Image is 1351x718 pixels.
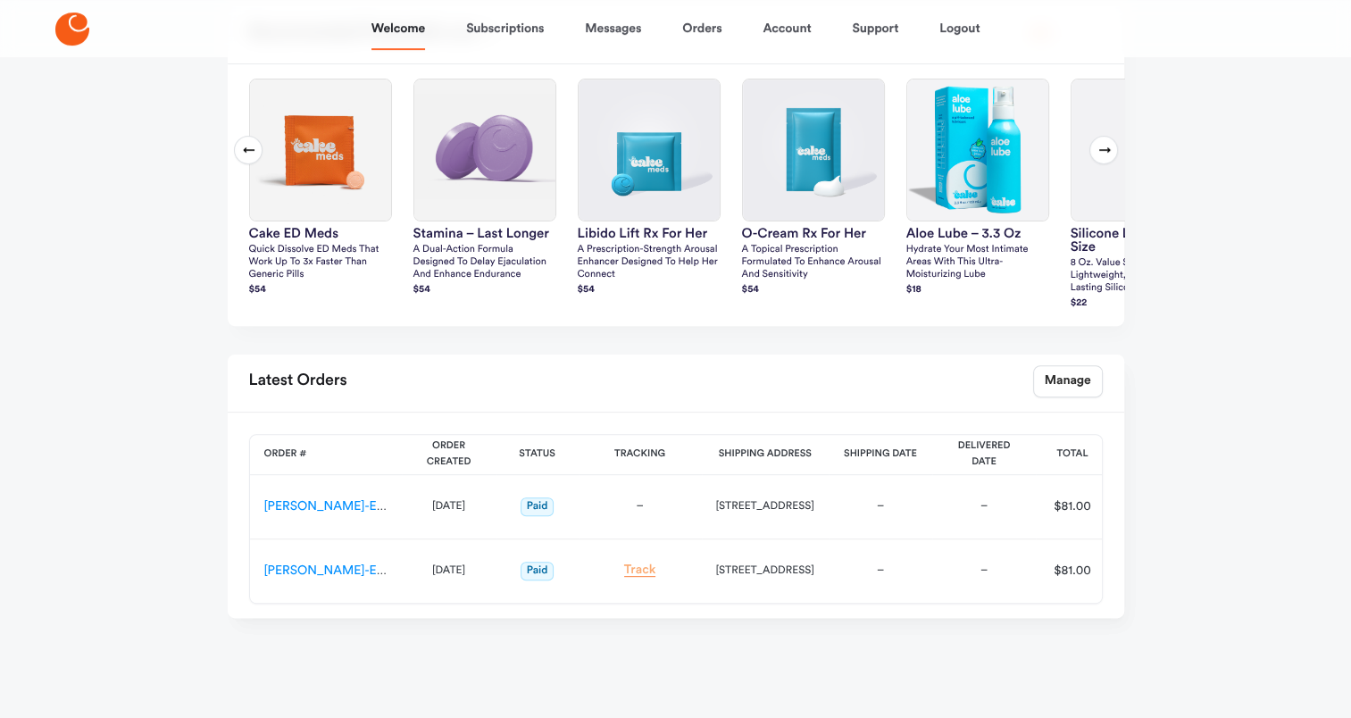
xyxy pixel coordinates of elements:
[249,227,392,240] h3: Cake ED Meds
[414,79,555,221] img: Stamina – Last Longer
[852,7,898,50] a: Support
[416,497,482,515] div: [DATE]
[496,435,579,475] th: Status
[682,7,721,50] a: Orders
[1042,497,1103,515] div: $81.00
[578,244,721,281] p: A prescription-strength arousal enhancer designed to help her connect
[1071,257,1213,295] p: 8 oz. Value size ultra lightweight, extremely long-lasting silicone formula
[702,435,829,475] th: Shipping Address
[249,285,266,295] strong: $ 54
[264,500,441,513] a: [PERSON_NAME]-ES-00161626
[521,497,555,516] span: Paid
[249,79,392,298] a: Cake ED MedsCake ED MedsQuick dissolve ED Meds that work up to 3x faster than generic pills$54
[743,79,884,221] img: O-Cream Rx for Her
[1071,298,1088,308] strong: $ 22
[906,227,1049,240] h3: Aloe Lube – 3.3 oz
[593,497,688,515] div: –
[829,435,932,475] th: Shipping Date
[1071,227,1213,254] h3: silicone lube – value size
[1036,435,1109,475] th: Total
[843,562,918,580] div: –
[371,7,425,50] a: Welcome
[402,435,496,475] th: Order Created
[413,285,430,295] strong: $ 54
[579,435,702,475] th: Tracking
[906,79,1049,298] a: Aloe Lube – 3.3 ozAloe Lube – 3.3 ozHydrate your most intimate areas with this ultra-moisturizing...
[939,7,980,50] a: Logout
[1071,79,1213,312] a: silicone lube – value sizesilicone lube – value size8 oz. Value size ultra lightweight, extremely...
[1042,562,1103,580] div: $81.00
[585,7,641,50] a: Messages
[249,365,347,397] h2: Latest Orders
[264,564,438,577] a: [PERSON_NAME]-ES-00161617
[413,79,556,298] a: Stamina – Last LongerStamina – Last LongerA dual-action formula designed to delay ejaculation and...
[907,79,1048,221] img: Aloe Lube – 3.3 oz
[716,562,814,580] div: [STREET_ADDRESS]
[947,497,1022,515] div: –
[906,285,922,295] strong: $ 18
[249,244,392,281] p: Quick dissolve ED Meds that work up to 3x faster than generic pills
[906,244,1049,281] p: Hydrate your most intimate areas with this ultra-moisturizing lube
[578,227,721,240] h3: Libido Lift Rx For Her
[1072,79,1213,221] img: silicone lube – value size
[763,7,811,50] a: Account
[742,285,759,295] strong: $ 54
[624,564,656,577] a: Track
[578,79,721,298] a: Libido Lift Rx For HerLibido Lift Rx For HerA prescription-strength arousal enhancer designed to ...
[947,562,1022,580] div: –
[250,435,402,475] th: Order #
[413,227,556,240] h3: Stamina – Last Longer
[742,227,885,240] h3: O-Cream Rx for Her
[413,244,556,281] p: A dual-action formula designed to delay ejaculation and enhance endurance
[521,562,555,580] span: Paid
[250,79,391,221] img: Cake ED Meds
[742,244,885,281] p: A topical prescription formulated to enhance arousal and sensitivity
[843,497,918,515] div: –
[932,435,1036,475] th: Delivered Date
[416,562,482,580] div: [DATE]
[742,79,885,298] a: O-Cream Rx for HerO-Cream Rx for HerA topical prescription formulated to enhance arousal and sens...
[578,285,595,295] strong: $ 54
[1033,365,1103,397] a: Manage
[716,497,814,515] div: [STREET_ADDRESS]
[466,7,544,50] a: Subscriptions
[579,79,720,221] img: Libido Lift Rx For Her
